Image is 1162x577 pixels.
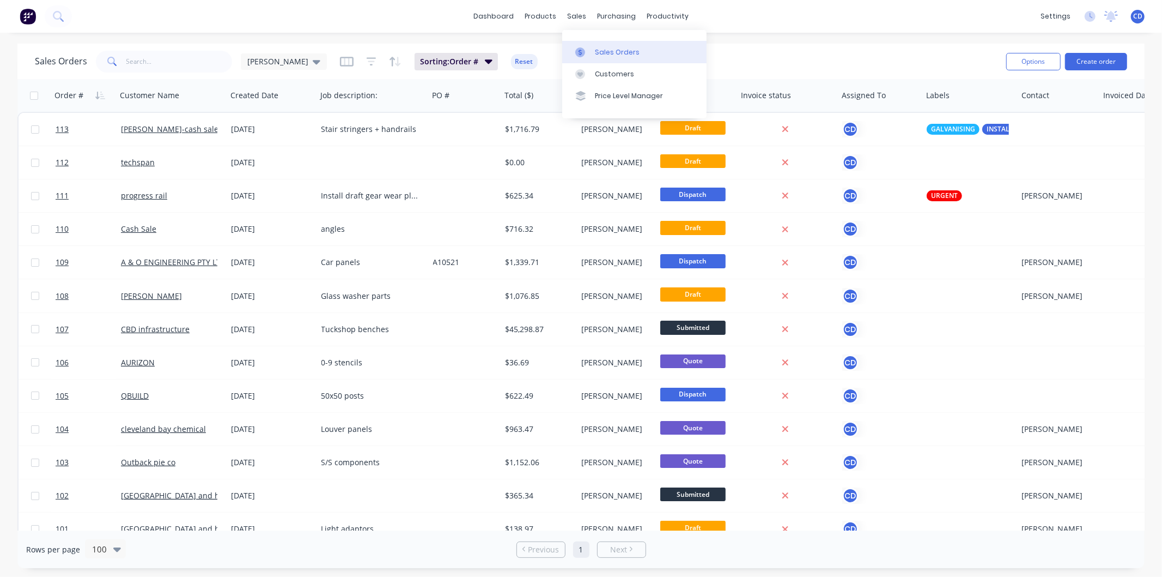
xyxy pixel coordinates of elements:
div: [PERSON_NAME] [1022,424,1091,435]
div: productivity [641,8,694,25]
span: 101 [56,524,69,534]
a: 106 [56,346,121,379]
button: CD [842,354,859,371]
div: $0.00 [505,157,569,168]
span: 113 [56,124,69,135]
div: [PERSON_NAME] [581,124,648,135]
div: Customer Name [120,90,179,101]
div: [PERSON_NAME] [581,457,648,468]
div: $1,339.71 [505,257,569,268]
div: Louver panels [321,424,419,435]
span: 110 [56,224,69,235]
div: [PERSON_NAME] [581,224,648,235]
a: progress rail [121,190,167,201]
span: Draft [660,154,726,168]
div: $45,298.87 [505,324,569,335]
button: CD [842,121,859,137]
span: Draft [660,521,726,534]
div: [PERSON_NAME] [1022,257,1091,268]
h1: Sales Orders [35,56,87,67]
span: GALVANISING [931,124,975,135]
div: [PERSON_NAME] [581,424,648,435]
div: $1,716.79 [505,124,569,135]
button: Sorting:Order # [415,53,498,70]
span: Draft [660,221,726,235]
div: Price Level Manager [595,91,663,101]
a: Cash Sale [121,224,156,234]
div: Stair stringers + handrails [321,124,419,135]
a: cleveland bay chemical [121,424,206,434]
div: [PERSON_NAME] [581,257,648,268]
div: [DATE] [232,324,313,335]
span: 108 [56,291,69,302]
span: Rows per page [26,544,80,555]
a: 113 [56,113,121,146]
a: 110 [56,213,121,245]
div: $622.49 [505,390,569,401]
span: 106 [56,357,69,368]
button: CD [842,154,859,171]
div: [PERSON_NAME] [581,157,648,168]
div: Car panels [321,257,419,268]
span: Dispatch [660,388,726,401]
div: CD [842,521,859,537]
button: CD [842,254,859,271]
a: techspan [121,157,155,167]
a: 102 [56,479,121,512]
div: [DATE] [232,291,313,302]
a: QBUILD [121,390,149,401]
span: 105 [56,390,69,401]
span: 111 [56,190,69,201]
div: [DATE] [232,524,313,534]
div: 50x50 posts [321,390,419,401]
button: Options [1006,53,1061,70]
span: 107 [56,324,69,335]
span: Quote [660,454,726,468]
button: GALVANISINGINSTALL [927,124,1018,135]
div: [PERSON_NAME] [581,524,648,534]
div: [DATE] [232,224,313,235]
a: [PERSON_NAME]-cash sale [121,124,218,134]
button: CD [842,454,859,471]
ul: Pagination [512,542,650,558]
div: $625.34 [505,190,569,201]
div: Customers [595,69,634,79]
div: $36.69 [505,357,569,368]
a: 107 [56,313,121,346]
span: Next [610,544,627,555]
div: Glass washer parts [321,291,419,302]
a: A & O ENGINEERING PTY LTD [121,257,226,267]
a: 112 [56,146,121,179]
div: PO # [432,90,449,101]
a: Sales Orders [562,41,707,63]
span: INSTALL [987,124,1013,135]
button: Reset [511,54,538,69]
div: Sales Orders [595,47,640,57]
div: CD [842,188,859,204]
a: Next page [598,544,646,555]
span: Quote [660,421,726,435]
img: Factory [20,8,36,25]
button: CD [842,221,859,237]
div: Tuckshop benches [321,324,419,335]
a: AURIZON [121,357,155,368]
span: Dispatch [660,254,726,268]
button: CD [842,388,859,404]
div: purchasing [592,8,641,25]
div: Job description: [320,90,378,101]
a: [GEOGRAPHIC_DATA] and health service [121,524,266,534]
div: CD [842,288,859,304]
span: 104 [56,424,69,435]
a: CBD infrastructure [121,324,190,334]
button: CD [842,321,859,338]
a: [PERSON_NAME] [121,291,182,301]
div: $963.47 [505,424,569,435]
span: Draft [660,121,726,135]
span: Quote [660,354,726,368]
div: 0-9 stencils [321,357,419,368]
div: Total ($) [504,90,533,101]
